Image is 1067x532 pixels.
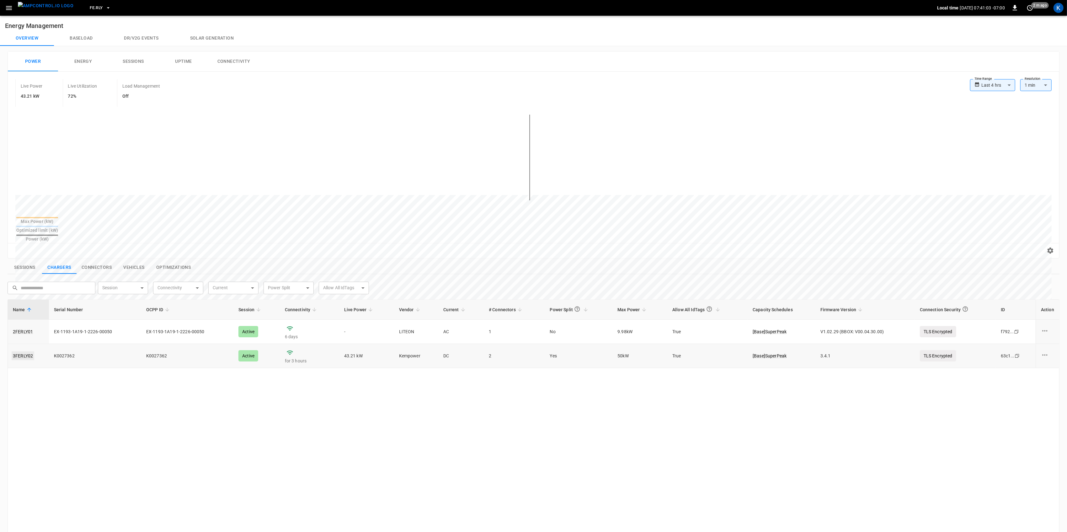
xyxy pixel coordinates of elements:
div: Last 4 hrs [981,79,1015,91]
span: Session [238,306,263,313]
h6: 43.21 kW [21,93,43,100]
div: charge point options [1041,351,1054,361]
span: Live Power [344,306,375,313]
th: ID [996,300,1036,320]
img: ampcontrol.io logo [18,2,73,10]
button: Power [8,52,58,72]
p: Live Utilization [68,83,97,89]
span: Name [13,306,33,313]
div: Connection Security [920,303,970,316]
button: show latest sessions [8,261,42,274]
span: Firmware Version [820,306,864,313]
a: 2FERLY01 [13,328,33,335]
span: Max Power [617,306,648,313]
span: Vendor [399,306,422,313]
p: [DATE] 07:41:03 -07:00 [960,5,1005,11]
th: Serial Number [49,300,141,320]
button: show latest connectors [77,261,117,274]
span: 2 m ago [1031,2,1049,8]
button: Connectivity [209,52,259,72]
button: Energy [58,52,108,72]
span: Allow All IdTags [672,303,722,316]
p: Load Management [122,83,160,89]
div: profile-icon [1054,3,1064,13]
span: FE.RLY [90,4,103,12]
h6: Off [122,93,160,100]
button: set refresh interval [1025,3,1035,13]
th: Capacity Schedules [748,300,815,320]
p: Local time [937,5,959,11]
button: FE.RLY [87,2,113,14]
label: Resolution [1025,76,1040,81]
button: Dr/V2G events [108,31,174,46]
button: show latest vehicles [117,261,151,274]
button: Sessions [108,52,158,72]
button: show latest optimizations [151,261,196,274]
span: Current [443,306,467,313]
p: Live Power [21,83,43,89]
div: 1 min [1020,79,1052,91]
button: Baseload [54,31,108,46]
button: Uptime [158,52,209,72]
span: Power Split [550,303,590,316]
label: Time Range [974,76,992,81]
span: OCPP ID [146,306,171,313]
span: # Connectors [489,306,524,313]
a: 3FERLY02 [12,351,34,360]
button: show latest charge points [42,261,77,274]
span: Connectivity [285,306,319,313]
h6: 72% [68,93,97,100]
div: charge point options [1041,327,1054,336]
th: Action [1036,300,1059,320]
button: Solar generation [174,31,249,46]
